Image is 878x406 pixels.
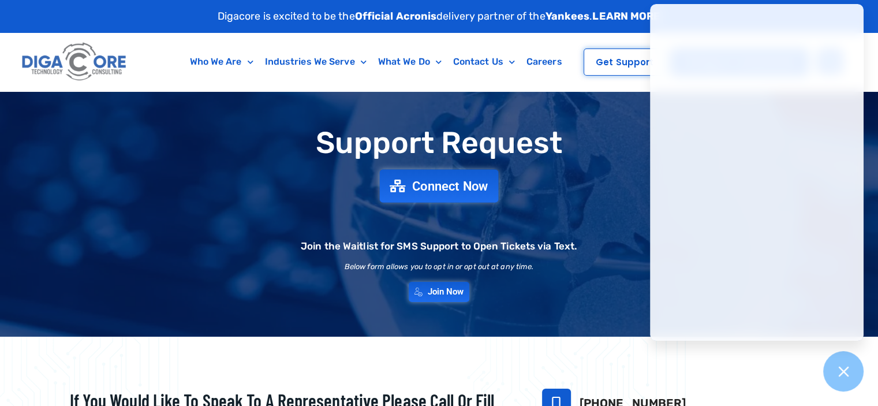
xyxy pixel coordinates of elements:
strong: Yankees [546,10,590,23]
a: Who We Are [184,49,259,75]
nav: Menu [176,49,576,75]
a: Careers [521,49,568,75]
span: Join Now [428,288,464,296]
a: Get Support [584,49,666,76]
a: Join Now [409,282,470,302]
h2: Join the Waitlist for SMS Support to Open Tickets via Text. [301,241,577,251]
span: Connect Now [412,180,488,192]
p: Digacore is excited to be the delivery partner of the . [218,9,661,24]
span: Get Support [596,58,653,66]
a: Connect Now [380,170,499,203]
iframe: Chatgenie Messenger [650,4,864,341]
a: Contact Us [447,49,521,75]
a: LEARN MORE [592,10,660,23]
h1: Support Request [41,126,838,159]
img: Digacore logo 1 [19,39,130,85]
a: What We Do [372,49,447,75]
a: Industries We Serve [259,49,372,75]
h2: Below form allows you to opt in or opt out at any time. [345,263,534,270]
strong: Official Acronis [355,10,437,23]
